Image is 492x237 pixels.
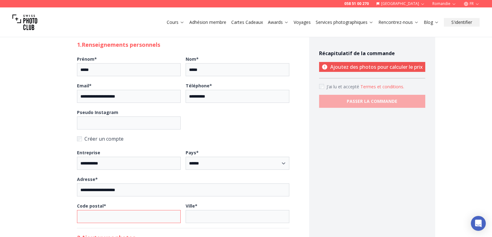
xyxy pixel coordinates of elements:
[471,216,486,231] div: Open Intercom Messenger
[268,19,289,25] a: Awards
[77,210,181,223] input: Code postal*
[319,50,425,57] h4: Récapitulatif de la commande
[77,176,98,182] b: Adresse *
[319,84,324,89] input: Accept terms
[444,18,480,27] button: S'identifier
[77,116,181,129] input: Pseudo Instagram
[186,203,197,209] b: Ville *
[347,98,397,104] b: PASSER LA COMMANDE
[77,157,181,170] input: Entreprise
[186,150,199,156] b: Pays *
[421,18,441,27] button: Blog
[77,183,289,196] input: Adresse*
[77,40,289,49] h2: 1. Renseignements personnels
[186,210,289,223] input: Ville*
[77,90,181,103] input: Email*
[376,18,421,27] button: Rencontrez-nous
[186,157,289,170] select: Pays*
[316,19,373,25] a: Services photographiques
[77,63,181,76] input: Prénom*
[77,203,106,209] b: Code postal *
[189,19,226,25] a: Adhésion membre
[167,19,184,25] a: Cours
[231,19,263,25] a: Cartes Cadeaux
[77,109,118,115] b: Pseudo Instagram
[186,90,289,103] input: Téléphone*
[424,19,439,25] a: Blog
[313,18,376,27] button: Services photographiques
[378,19,419,25] a: Rencontrez-nous
[187,18,229,27] button: Adhésion membre
[186,56,199,62] b: Nom *
[229,18,265,27] button: Cartes Cadeaux
[344,1,369,6] a: 058 51 00 270
[327,84,360,90] span: J'ai lu et accepté
[319,95,425,108] button: PASSER LA COMMANDE
[294,19,311,25] a: Voyages
[77,134,289,143] label: Créer un compte
[319,62,425,72] p: Ajoutez des photos pour calculer le prix
[265,18,291,27] button: Awards
[291,18,313,27] button: Voyages
[77,83,92,89] b: Email *
[164,18,187,27] button: Cours
[77,56,97,62] b: Prénom *
[186,83,212,89] b: Téléphone *
[12,10,37,35] img: Swiss photo club
[360,84,404,90] button: Accept termsJ'ai lu et accepté
[77,136,82,141] input: Créer un compte
[77,150,100,156] b: Entreprise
